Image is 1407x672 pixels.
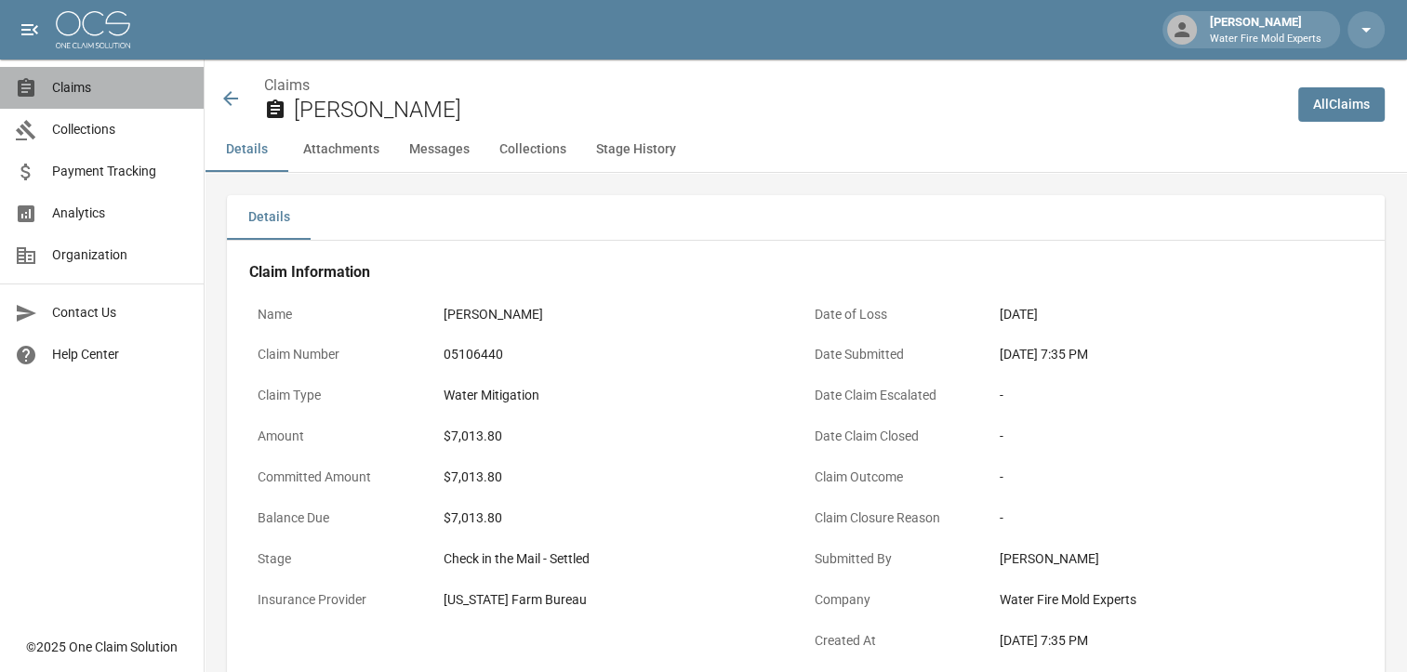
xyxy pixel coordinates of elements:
p: Claim Closure Reason [806,500,992,536]
div: © 2025 One Claim Solution [26,638,178,656]
div: [PERSON_NAME] [1202,13,1329,46]
div: [DATE] 7:35 PM [1000,345,1354,364]
div: 05106440 [444,345,798,364]
nav: breadcrumb [264,74,1283,97]
div: anchor tabs [205,127,1407,172]
p: Date of Loss [806,296,992,333]
div: Water Mitigation [444,386,798,405]
button: Details [205,127,288,172]
div: $7,013.80 [444,468,798,487]
button: Stage History [581,127,691,172]
p: Claim Outcome [806,459,992,495]
a: AllClaims [1298,87,1385,122]
button: Attachments [288,127,394,172]
img: ocs-logo-white-transparent.png [56,11,130,48]
p: Name [249,296,435,333]
div: details tabs [227,195,1385,240]
p: Amount [249,418,435,455]
span: Analytics [52,204,189,223]
p: Company [806,582,992,618]
a: Claims [264,76,310,94]
div: - [1000,508,1354,528]
div: [PERSON_NAME] [1000,549,1354,569]
div: $7,013.80 [444,427,798,446]
p: Submitted By [806,541,992,577]
p: Claim Number [249,336,435,373]
div: [PERSON_NAME] [444,305,798,324]
div: $7,013.80 [444,508,798,528]
span: Claims [52,78,189,98]
div: - [1000,468,1354,487]
div: - [1000,427,1354,446]
span: Payment Tracking [52,162,189,181]
button: Details [227,195,311,240]
div: [DATE] [1000,305,1354,324]
button: Collections [484,127,581,172]
p: Water Fire Mold Experts [1210,32,1321,47]
div: [US_STATE] Farm Bureau [444,590,798,610]
p: Created At [806,623,992,659]
p: Committed Amount [249,459,435,495]
span: Help Center [52,345,189,364]
button: open drawer [11,11,48,48]
button: Messages [394,127,484,172]
span: Contact Us [52,303,189,323]
div: - [1000,386,1354,405]
h2: [PERSON_NAME] [294,97,1283,124]
p: Insurance Provider [249,582,435,618]
div: Check in the Mail - Settled [444,549,798,569]
p: Date Claim Closed [806,418,992,455]
div: Water Fire Mold Experts [1000,590,1354,610]
p: Date Claim Escalated [806,377,992,414]
p: Claim Type [249,377,435,414]
span: Organization [52,245,189,265]
p: Date Submitted [806,336,992,373]
div: [DATE] 7:35 PM [1000,631,1354,651]
p: Stage [249,541,435,577]
span: Collections [52,120,189,139]
h4: Claim Information [249,263,1362,282]
p: Balance Due [249,500,435,536]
